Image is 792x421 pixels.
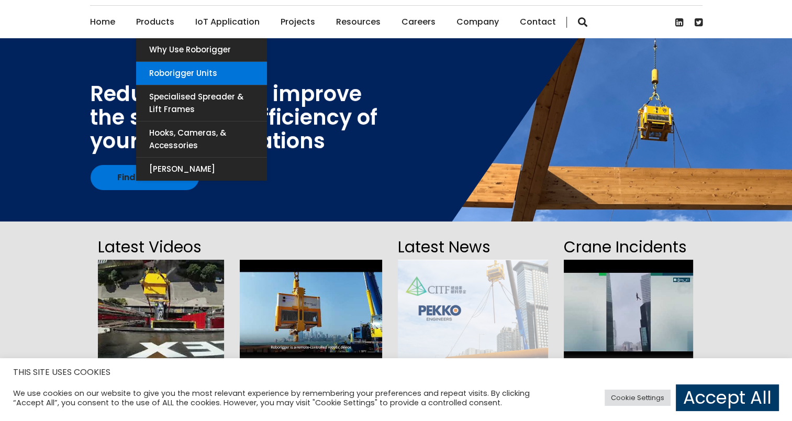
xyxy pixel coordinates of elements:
a: Home [90,6,115,38]
a: Projects [281,6,315,38]
a: Company [456,6,499,38]
h5: THIS SITE USES COOKIES [13,365,779,379]
img: hqdefault.jpg [564,260,693,364]
a: Resources [336,6,381,38]
a: Products [136,6,174,38]
a: Specialised Spreader & Lift Frames [136,85,267,121]
h2: Crane Incidents [564,235,693,260]
a: [PERSON_NAME] [136,158,267,181]
a: Cookie Settings [605,390,671,406]
a: Careers [401,6,436,38]
a: Accept All [676,384,779,411]
img: hqdefault.jpg [98,260,224,364]
img: hqdefault.jpg [240,260,383,364]
a: IoT Application [195,6,260,38]
div: Reduce cost and improve the safety and efficiency of your lifting operations [90,82,377,153]
a: Find out how [91,165,199,190]
h2: Latest News [398,235,548,260]
a: Contact [520,6,556,38]
a: Why use Roborigger [136,38,267,61]
h2: Latest Videos [98,235,224,260]
div: We use cookies on our website to give you the most relevant experience by remembering your prefer... [13,389,549,407]
a: Roborigger Units [136,62,267,85]
a: Hooks, Cameras, & Accessories [136,121,267,157]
